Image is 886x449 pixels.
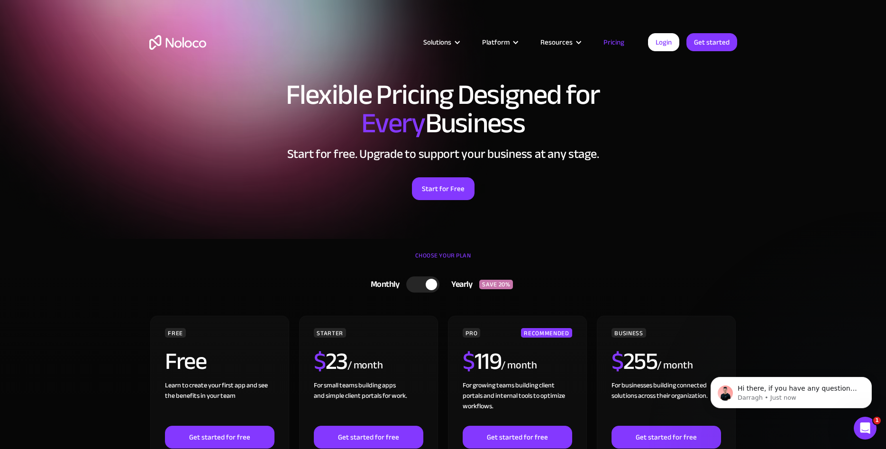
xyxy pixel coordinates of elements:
span: $ [314,339,326,384]
a: Get started [686,33,737,51]
div: Platform [482,36,510,48]
div: For growing teams building client portals and internal tools to optimize workflows. [463,380,572,426]
div: SAVE 20% [479,280,513,289]
a: home [149,35,206,50]
h2: 119 [463,349,501,373]
iframe: Intercom live chat [854,417,877,440]
div: Learn to create your first app and see the benefits in your team ‍ [165,380,274,426]
div: Monthly [359,277,407,292]
div: RECOMMENDED [521,328,572,338]
div: PRO [463,328,480,338]
div: BUSINESS [612,328,646,338]
span: $ [463,339,475,384]
div: Platform [470,36,529,48]
div: CHOOSE YOUR PLAN [149,248,737,272]
div: / month [501,358,537,373]
div: / month [347,358,383,373]
a: Get started for free [463,426,572,449]
div: Resources [529,36,592,48]
a: Get started for free [314,426,423,449]
div: For small teams building apps and simple client portals for work. ‍ [314,380,423,426]
span: $ [612,339,623,384]
div: Yearly [439,277,479,292]
h1: Flexible Pricing Designed for Business [149,81,737,137]
div: For businesses building connected solutions across their organization. ‍ [612,380,721,426]
div: / month [657,358,693,373]
span: 1 [873,417,881,424]
h2: 255 [612,349,657,373]
a: Start for Free [412,177,475,200]
h2: 23 [314,349,347,373]
div: STARTER [314,328,346,338]
div: Solutions [411,36,470,48]
div: Solutions [423,36,451,48]
div: FREE [165,328,186,338]
a: Get started for free [612,426,721,449]
h2: Free [165,349,206,373]
h2: Start for free. Upgrade to support your business at any stage. [149,147,737,161]
a: Login [648,33,679,51]
div: Resources [540,36,573,48]
span: Every [361,97,425,150]
a: Pricing [592,36,636,48]
a: Get started for free [165,426,274,449]
iframe: Intercom notifications message [696,357,886,423]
